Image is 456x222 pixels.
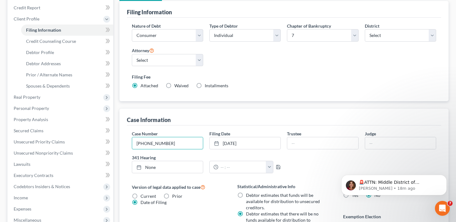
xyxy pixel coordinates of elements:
a: Property Analysis [9,114,113,125]
span: Installments [205,83,228,88]
input: Enter case number... [132,137,203,149]
input: -- : -- [218,161,266,173]
label: Statistical/Administrative Info [237,183,331,190]
label: Judge [365,130,376,137]
span: Real Property [14,94,40,100]
label: Attorney [132,47,154,54]
a: Debtor Profile [21,47,113,58]
span: Debtor Addresses [26,61,61,66]
label: District [365,23,379,29]
span: Credit Counseling Course [26,39,76,44]
a: Credit Report [9,2,113,13]
a: Unsecured Nonpriority Claims [9,147,113,159]
span: Expenses [14,206,31,211]
span: Lawsuits [14,161,30,167]
label: Case Number [132,130,158,137]
a: Executory Contracts [9,170,113,181]
span: Unsecured Priority Claims [14,139,65,144]
input: -- [365,137,436,149]
span: Personal Property [14,106,49,111]
span: Prior / Alternate Names [26,72,72,77]
iframe: Intercom live chat [435,201,450,216]
span: Filing Information [26,27,61,33]
label: 341 Hearing [129,154,284,161]
input: -- [287,137,358,149]
span: Codebtors Insiders & Notices [14,184,70,189]
span: Income [14,195,28,200]
div: Filing Information [127,8,172,16]
span: Waived [174,83,189,88]
span: Unsecured Nonpriority Claims [14,150,73,156]
a: Filing Information [21,25,113,36]
label: Version of legal data applied to case [132,183,225,191]
span: Date of Filing [141,200,167,205]
label: Chapter of Bankruptcy [287,23,331,29]
span: Credit Report [14,5,40,10]
a: None [132,161,203,173]
a: Secured Claims [9,125,113,136]
span: Spouses & Dependents [26,83,70,88]
span: Debtor Profile [26,50,54,55]
label: Filing Fee [132,74,436,80]
label: Nature of Debt [132,23,161,29]
a: [DATE] [210,137,280,149]
label: Type of Debtor [209,23,238,29]
label: Exemption Election [343,213,436,220]
span: Attached [141,83,158,88]
span: Prior [172,193,182,199]
a: Prior / Alternate Names [21,69,113,80]
span: Client Profile [14,16,39,21]
a: Debtor Addresses [21,58,113,69]
span: Debtor estimates that funds will be available for distribution to unsecured creditors. [246,193,320,210]
label: Trustee [287,130,301,137]
span: Current [141,193,156,199]
a: Credit Counseling Course [21,36,113,47]
span: Secured Claims [14,128,43,133]
span: Executory Contracts [14,173,53,178]
span: Property Analysis [14,117,48,122]
div: Case Information [127,116,171,124]
label: Filing Date [209,130,230,137]
a: Lawsuits [9,159,113,170]
iframe: Intercom notifications message [332,162,456,205]
a: Spouses & Dependents [21,80,113,92]
span: 7 [448,201,453,206]
a: Unsecured Priority Claims [9,136,113,147]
